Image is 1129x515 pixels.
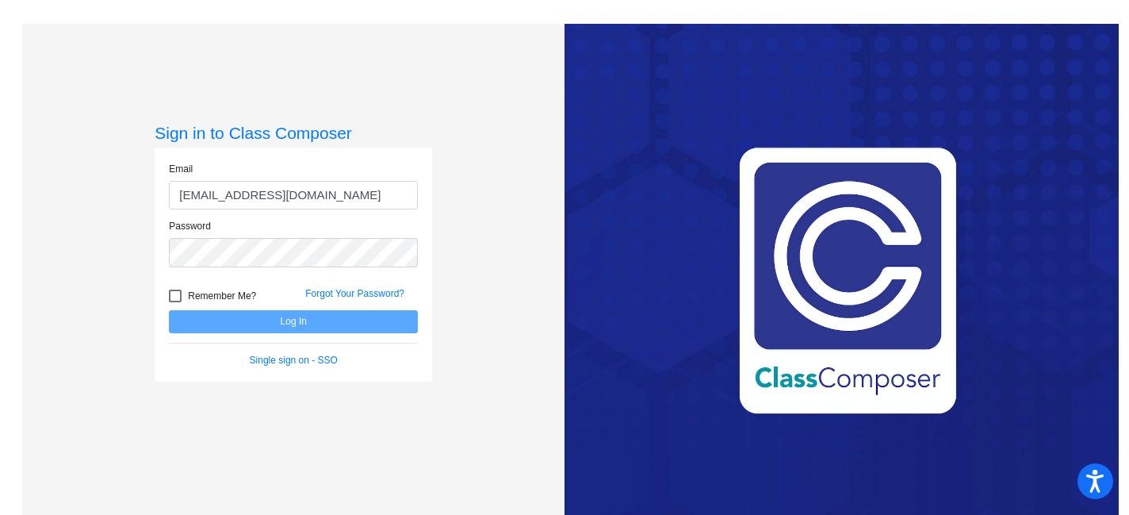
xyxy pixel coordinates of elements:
[169,219,211,233] label: Password
[305,288,404,299] a: Forgot Your Password?
[188,286,256,306] span: Remember Me?
[155,123,432,143] h3: Sign in to Class Composer
[250,355,338,366] a: Single sign on - SSO
[169,310,418,333] button: Log In
[169,162,193,176] label: Email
